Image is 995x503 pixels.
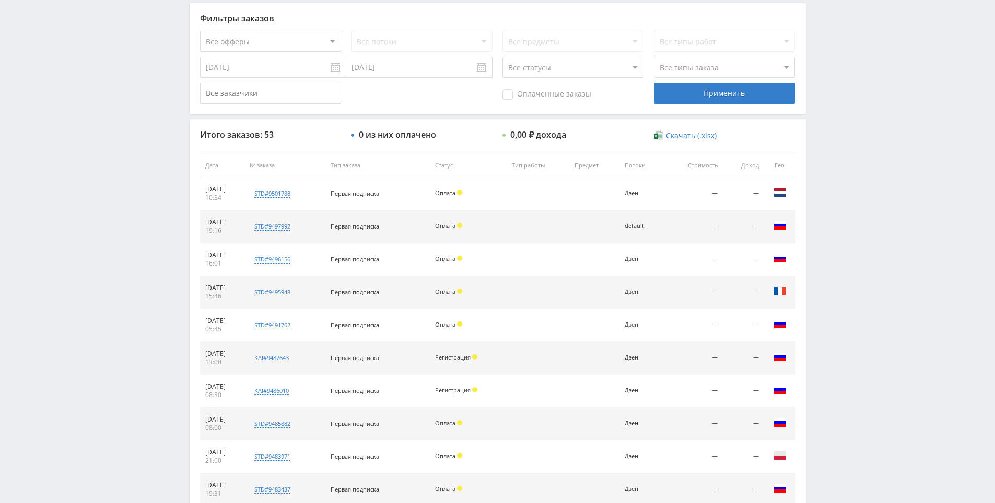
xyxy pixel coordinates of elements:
[254,485,290,494] div: std#9483437
[510,130,566,139] div: 0,00 ₽ дохода
[654,130,717,141] a: Скачать (.xlsx)
[625,420,660,427] div: Дзен
[774,318,786,330] img: rus.png
[254,288,290,296] div: std#9495948
[205,251,240,259] div: [DATE]
[331,288,379,296] span: Первая подписка
[774,482,786,495] img: rus.png
[435,485,455,493] span: Оплата
[331,189,379,197] span: Первая подписка
[723,375,764,408] td: —
[331,222,379,230] span: Первая подписка
[665,375,723,408] td: —
[665,440,723,473] td: —
[625,321,660,328] div: Дзен
[200,130,341,139] div: Итого заказов: 53
[205,194,240,202] div: 10:34
[472,354,477,360] span: Холд
[205,448,240,457] div: [DATE]
[665,276,723,309] td: —
[723,309,764,342] td: —
[200,154,245,177] th: Дата
[325,154,430,177] th: Тип заказа
[625,453,660,460] div: Дзен
[457,486,462,491] span: Холд
[205,391,240,399] div: 08:30
[254,255,290,264] div: std#9496156
[665,210,723,243] td: —
[205,358,240,366] div: 13:00
[435,288,455,295] span: Оплата
[457,321,462,327] span: Холд
[723,210,764,243] td: —
[205,185,240,194] div: [DATE]
[457,256,462,261] span: Холд
[435,320,455,328] span: Оплата
[205,259,240,268] div: 16:01
[774,449,786,462] img: pol.png
[619,154,665,177] th: Потоки
[723,154,764,177] th: Доход
[457,190,462,195] span: Холд
[457,223,462,228] span: Холд
[435,452,455,460] span: Оплата
[774,252,786,265] img: rus.png
[359,130,436,139] div: 0 из них оплачено
[205,218,240,226] div: [DATE]
[774,285,786,297] img: fra.png
[331,387,379,394] span: Первая подписка
[625,223,660,230] div: default
[205,457,240,465] div: 21:00
[654,130,663,140] img: xlsx
[200,14,795,23] div: Фильтры заказов
[205,325,240,333] div: 05:45
[205,424,240,432] div: 08:00
[254,189,290,198] div: std#9501788
[254,420,290,428] div: std#9485882
[435,419,455,427] span: Оплата
[472,387,477,392] span: Холд
[625,486,660,493] div: Дзен
[254,452,290,461] div: std#9483971
[457,453,462,458] span: Холд
[723,408,764,440] td: —
[205,415,240,424] div: [DATE]
[774,416,786,429] img: rus.png
[665,177,723,210] td: —
[244,154,325,177] th: № заказа
[665,309,723,342] td: —
[665,408,723,440] td: —
[205,317,240,325] div: [DATE]
[430,154,506,177] th: Статус
[331,420,379,427] span: Первая подписка
[774,351,786,363] img: rus.png
[435,189,455,197] span: Оплата
[625,190,660,197] div: Дзен
[723,342,764,375] td: —
[331,354,379,362] span: Первая подписка
[200,83,341,104] input: Все заказчики
[331,321,379,329] span: Первая подписка
[569,154,619,177] th: Предмет
[435,386,471,394] span: Регистрация
[774,186,786,199] img: nld.png
[625,354,660,361] div: Дзен
[654,83,795,104] div: Применить
[764,154,795,177] th: Гео
[665,243,723,276] td: —
[665,342,723,375] td: —
[254,387,289,395] div: kai#9486010
[723,440,764,473] td: —
[625,256,660,262] div: Дзен
[331,255,379,263] span: Первая подписка
[502,89,591,100] span: Оплаченные заказы
[774,219,786,232] img: rus.png
[723,243,764,276] td: —
[331,452,379,460] span: Первая подписка
[205,226,240,235] div: 19:16
[331,485,379,493] span: Первая подписка
[435,255,455,262] span: Оплата
[205,284,240,292] div: [DATE]
[435,353,471,361] span: Регистрация
[625,387,660,394] div: Дзен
